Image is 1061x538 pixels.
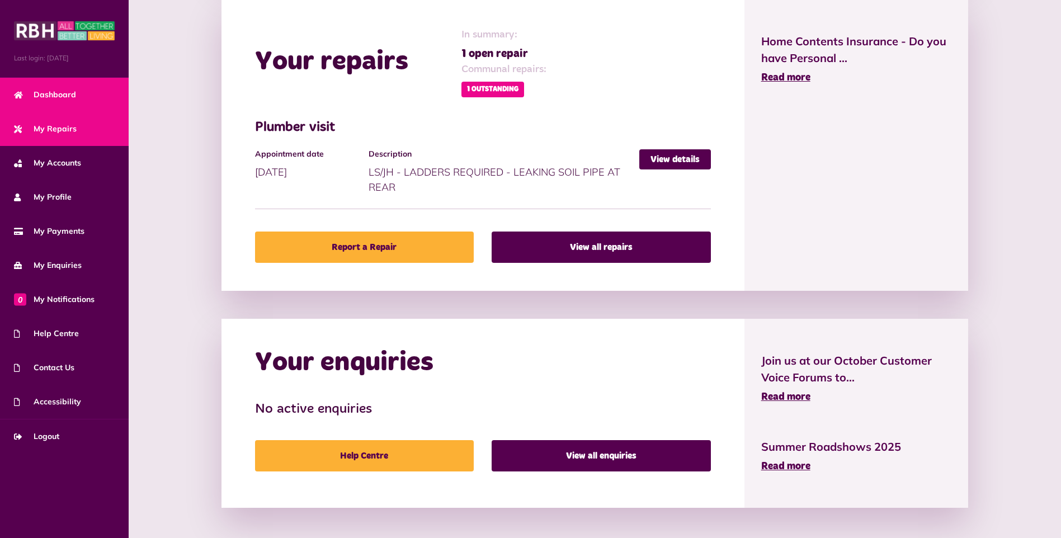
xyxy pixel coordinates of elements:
[14,294,95,305] span: My Notifications
[14,328,79,339] span: Help Centre
[761,438,952,474] a: Summer Roadshows 2025 Read more
[461,62,546,77] span: Communal repairs:
[761,352,952,386] span: Join us at our October Customer Voice Forums to...
[14,293,26,305] span: 0
[761,33,952,67] span: Home Contents Insurance - Do you have Personal ...
[761,33,952,86] a: Home Contents Insurance - Do you have Personal ... Read more
[369,149,633,159] h4: Description
[14,191,72,203] span: My Profile
[369,149,639,195] div: LS/JH - LADDERS REQUIRED - LEAKING SOIL PIPE AT REAR
[255,149,364,159] h4: Appointment date
[761,73,810,83] span: Read more
[255,149,369,180] div: [DATE]
[14,157,81,169] span: My Accounts
[14,431,59,442] span: Logout
[255,46,408,78] h2: Your repairs
[14,225,84,237] span: My Payments
[14,362,74,374] span: Contact Us
[255,440,474,471] a: Help Centre
[255,402,711,418] h3: No active enquiries
[492,232,710,263] a: View all repairs
[761,392,810,402] span: Read more
[461,27,546,43] span: In summary:
[461,82,524,97] span: 1 Outstanding
[14,123,77,135] span: My Repairs
[761,461,810,471] span: Read more
[14,53,115,63] span: Last login: [DATE]
[14,89,76,101] span: Dashboard
[761,352,952,405] a: Join us at our October Customer Voice Forums to... Read more
[761,438,952,455] span: Summer Roadshows 2025
[255,232,474,263] a: Report a Repair
[492,440,710,471] a: View all enquiries
[255,347,433,379] h2: Your enquiries
[14,20,115,42] img: MyRBH
[255,120,711,136] h3: Plumber visit
[14,396,81,408] span: Accessibility
[461,45,546,62] span: 1 open repair
[639,149,711,169] a: View details
[14,259,82,271] span: My Enquiries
